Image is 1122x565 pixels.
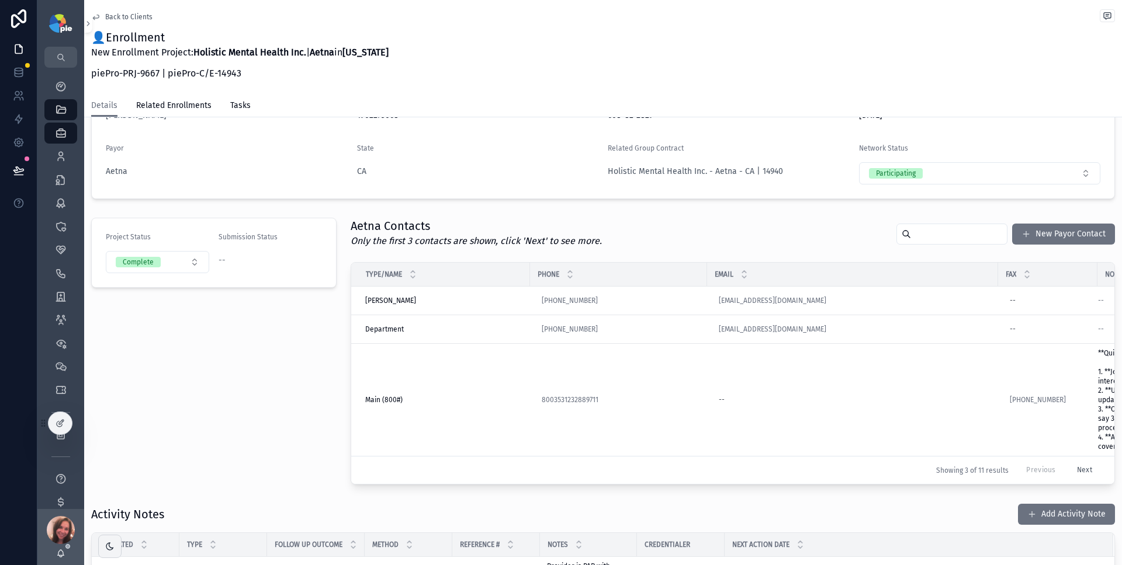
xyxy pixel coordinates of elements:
[230,95,251,118] a: Tasks
[732,540,789,549] span: Next Action Date
[105,12,153,22] span: Back to Clients
[1005,291,1090,310] a: --
[91,29,389,46] h1: 👤Enrollment
[1010,325,1016,334] div: --
[91,506,164,522] h1: Activity Notes
[106,233,151,241] span: Project Status
[1006,270,1016,279] span: Fax
[537,320,700,339] a: [PHONE_NUMBER]
[310,47,334,58] strong: Aetna
[91,46,389,60] p: New Enrollment Project: | in
[106,144,124,152] span: Payor
[538,270,559,279] span: Phone
[719,325,826,334] a: [EMAIL_ADDRESS][DOMAIN_NAME]
[91,12,153,22] a: Back to Clients
[351,218,602,234] h1: Aetna Contacts
[91,95,117,117] a: Details
[230,100,251,111] span: Tasks
[460,540,500,549] span: Reference #
[1098,296,1104,305] span: --
[365,395,523,404] a: Main (800#)
[365,325,404,334] span: Department
[859,162,1101,184] button: Select Button
[719,296,826,305] a: [EMAIL_ADDRESS][DOMAIN_NAME]
[542,296,598,305] a: [PHONE_NUMBER]
[342,47,389,58] strong: [US_STATE]
[719,395,725,404] div: --
[1005,390,1090,409] a: [PHONE_NUMBER]
[936,466,1009,475] span: Showing 3 of 11 results
[542,325,598,334] a: [PHONE_NUMBER]
[219,254,226,266] span: --
[366,270,402,279] span: Type/Name
[1098,325,1104,334] span: --
[357,144,374,152] span: State
[357,166,366,177] a: CA
[1010,395,1066,404] a: [PHONE_NUMBER]
[106,251,209,273] button: Select Button
[136,100,212,111] span: Related Enrollments
[49,14,72,33] img: App logo
[542,395,598,404] a: 8003531232889711
[193,47,306,58] strong: Holistic Mental Health Inc.
[714,320,991,339] a: [EMAIL_ADDRESS][DOMAIN_NAME]
[537,390,700,409] a: 8003531232889711
[714,390,991,409] a: --
[106,166,127,177] a: Aetna
[715,270,733,279] span: Email
[1010,296,1016,305] div: --
[372,540,399,549] span: Method
[859,144,908,152] span: Network Status
[645,540,690,549] span: Credentialer
[123,257,154,267] div: Complete
[91,67,389,81] p: piePro-PRJ-9667 | piePro-C/E-14943
[608,144,684,152] span: Related Group Contract
[187,540,202,549] span: Type
[537,291,700,310] a: [PHONE_NUMBER]
[608,166,783,177] a: Holistic Mental Health Inc. - Aetna - CA | 14940
[876,168,916,179] div: Participating
[219,233,278,241] span: Submission Status
[1012,224,1115,245] button: New Payor Contact
[365,296,416,305] span: [PERSON_NAME]
[365,325,523,334] a: Department
[1018,504,1115,525] button: Add Activity Note
[1069,461,1100,479] button: Next
[714,291,991,310] a: [EMAIL_ADDRESS][DOMAIN_NAME]
[37,68,84,509] div: scrollable content
[136,95,212,118] a: Related Enrollments
[548,540,568,549] span: Notes
[365,395,403,404] span: Main (800#)
[91,100,117,111] span: Details
[1005,320,1090,339] a: --
[351,235,602,246] em: Only the first 3 contacts are shown, click 'Next' to see more.
[275,540,342,549] span: Follow Up Outcome
[365,296,523,305] a: [PERSON_NAME]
